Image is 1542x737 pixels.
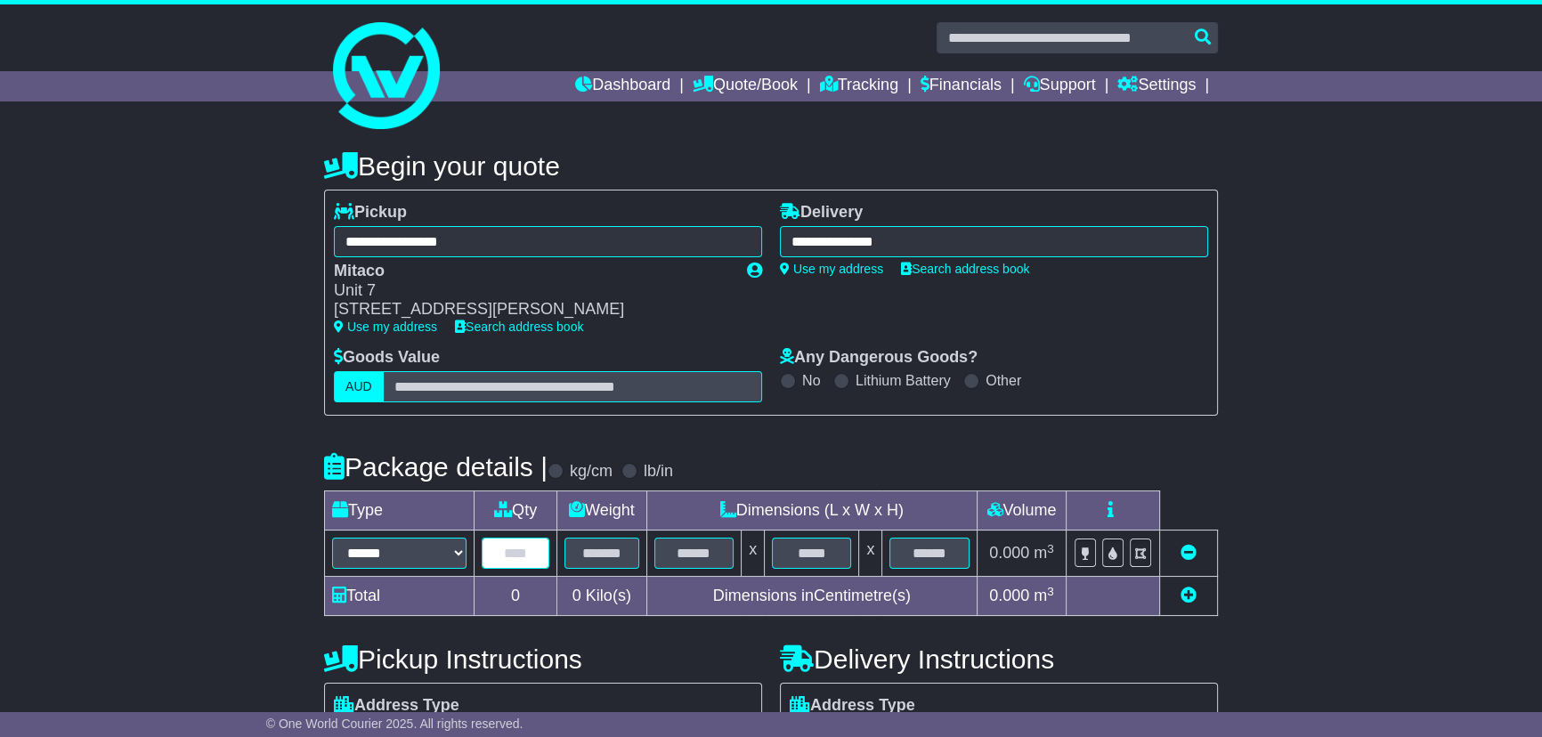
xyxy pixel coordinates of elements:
[780,203,863,223] label: Delivery
[1181,544,1197,562] a: Remove this item
[475,577,557,616] td: 0
[325,491,475,530] td: Type
[856,372,951,389] label: Lithium Battery
[780,262,883,276] a: Use my address
[780,348,978,368] label: Any Dangerous Goods?
[802,372,820,389] label: No
[780,644,1218,674] h4: Delivery Instructions
[334,281,729,301] div: Unit 7
[1047,585,1054,598] sup: 3
[475,491,557,530] td: Qty
[986,372,1021,389] label: Other
[646,577,977,616] td: Dimensions in Centimetre(s)
[556,577,646,616] td: Kilo(s)
[644,462,673,482] label: lb/in
[977,491,1066,530] td: Volume
[901,262,1029,276] a: Search address book
[334,300,729,320] div: [STREET_ADDRESS][PERSON_NAME]
[742,530,765,577] td: x
[570,462,613,482] label: kg/cm
[334,203,407,223] label: Pickup
[989,544,1029,562] span: 0.000
[859,530,882,577] td: x
[334,696,459,716] label: Address Type
[334,320,437,334] a: Use my address
[455,320,583,334] a: Search address book
[1034,587,1054,604] span: m
[790,696,915,716] label: Address Type
[1181,587,1197,604] a: Add new item
[334,348,440,368] label: Goods Value
[266,717,523,731] span: © One World Courier 2025. All rights reserved.
[334,262,729,281] div: Mitaco
[1117,71,1196,101] a: Settings
[820,71,898,101] a: Tracking
[921,71,1002,101] a: Financials
[693,71,798,101] a: Quote/Book
[325,577,475,616] td: Total
[324,151,1218,181] h4: Begin your quote
[1034,544,1054,562] span: m
[324,452,548,482] h4: Package details |
[556,491,646,530] td: Weight
[324,644,762,674] h4: Pickup Instructions
[989,587,1029,604] span: 0.000
[334,371,384,402] label: AUD
[1047,542,1054,555] sup: 3
[572,587,581,604] span: 0
[646,491,977,530] td: Dimensions (L x W x H)
[1024,71,1096,101] a: Support
[575,71,670,101] a: Dashboard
